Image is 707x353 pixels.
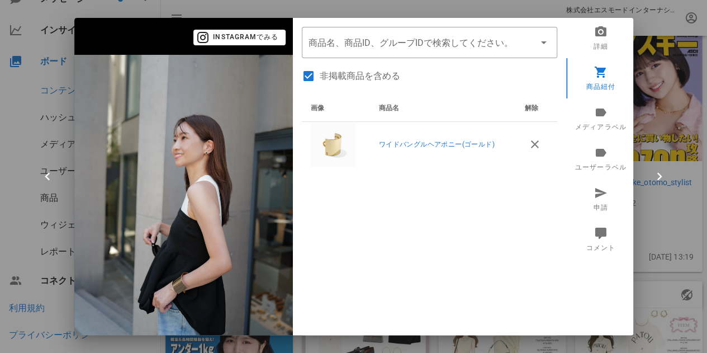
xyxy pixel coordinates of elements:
th: 画像 [302,95,370,122]
a: 詳細 [566,18,635,58]
a: ワイドバングルヘアポニー(ゴールド) [379,140,495,148]
th: 解除 [515,95,557,122]
span: 解除 [524,104,538,112]
span: Instagramでみる [200,32,278,43]
a: 商品紐付 [566,58,635,98]
a: コメント [566,219,635,260]
span: 商品名 [379,104,399,112]
button: Instagramでみる [193,30,286,45]
span: 画像 [311,104,324,112]
a: Instagramでみる [193,31,286,42]
a: ユーザーラベル [566,139,635,179]
a: メディアラベル [566,98,635,139]
label: 非掲載商品を含める [320,70,557,82]
img: 1479113538906849_18522140974024637_4291333314194300987_n.jpg [74,55,293,346]
th: 商品名 [370,95,516,122]
a: 申請 [566,179,635,219]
